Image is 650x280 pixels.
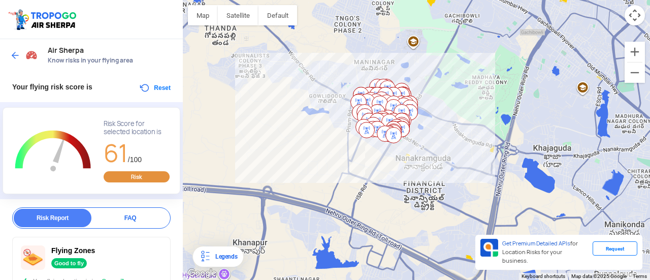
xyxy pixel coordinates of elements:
[625,42,645,62] button: Zoom in
[199,251,211,263] img: Legends
[633,273,647,279] a: Terms
[104,171,170,182] div: Risk
[185,267,219,280] a: Open this area in Google Maps (opens a new window)
[571,273,627,279] span: Map data ©2025 Google
[593,241,637,256] div: Request
[104,120,170,136] div: Risk Score for selected location is
[104,137,128,169] span: 61
[11,120,96,183] g: Chart
[188,5,218,25] button: Show street map
[14,209,91,227] div: Risk Report
[128,155,142,164] span: /100
[211,251,237,263] div: Legends
[25,49,38,61] img: Risk Scores
[625,63,645,83] button: Zoom out
[139,82,171,94] button: Reset
[91,209,169,227] div: FAQ
[480,239,498,257] img: Premium APIs
[48,56,173,65] span: Know risks in your flying area
[8,8,80,31] img: ic_tgdronemaps.svg
[12,83,92,91] span: Your flying risk score is
[498,239,593,266] div: for Location Risks for your business.
[10,50,20,60] img: ic_arrow_back_blue.svg
[625,5,645,25] button: Map camera controls
[51,246,95,255] span: Flying Zones
[21,245,45,270] img: ic_nofly.svg
[502,240,570,247] span: Get Premium Detailed APIs
[185,267,219,280] img: Google
[218,5,258,25] button: Show satellite imagery
[48,46,173,54] span: Air Sherpa
[522,273,565,280] button: Keyboard shortcuts
[51,258,87,268] div: Good to fly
